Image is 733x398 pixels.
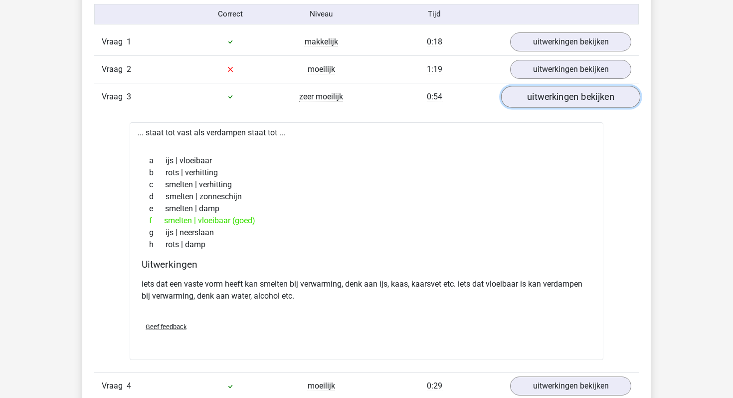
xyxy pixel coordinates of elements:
[308,64,335,74] span: moeilijk
[427,64,442,74] span: 1:19
[142,215,591,227] div: smelten | vloeibaar (goed)
[185,8,276,20] div: Correct
[142,167,591,179] div: rots | verhitting
[142,155,591,167] div: ijs | vloeibaar
[149,239,166,251] span: h
[102,91,127,103] span: Vraag
[142,239,591,251] div: rots | damp
[510,60,631,79] a: uitwerkingen bekijken
[130,122,603,360] div: ... staat tot vast als verdampen staat tot ...
[276,8,366,20] div: Niveau
[427,37,442,47] span: 0:18
[366,8,503,20] div: Tijd
[142,227,591,239] div: ijs | neerslaan
[127,37,131,46] span: 1
[127,92,131,101] span: 3
[308,381,335,391] span: moeilijk
[142,203,591,215] div: smelten | damp
[149,203,165,215] span: e
[299,92,343,102] span: zeer moeilijk
[501,86,640,108] a: uitwerkingen bekijken
[102,380,127,392] span: Vraag
[142,278,591,302] p: iets dat een vaste vorm heeft kan smelten bij verwarming, denk aan ijs, kaas, kaarsvet etc. iets ...
[102,63,127,75] span: Vraag
[149,215,164,227] span: f
[149,227,166,239] span: g
[149,191,166,203] span: d
[149,155,166,167] span: a
[142,191,591,203] div: smelten | zonneschijn
[142,259,591,270] h4: Uitwerkingen
[102,36,127,48] span: Vraag
[146,323,186,331] span: Geef feedback
[427,381,442,391] span: 0:29
[127,381,131,391] span: 4
[127,64,131,74] span: 2
[149,167,166,179] span: b
[427,92,442,102] span: 0:54
[305,37,338,47] span: makkelijk
[142,179,591,191] div: smelten | verhitting
[510,32,631,51] a: uitwerkingen bekijken
[149,179,165,191] span: c
[510,377,631,396] a: uitwerkingen bekijken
